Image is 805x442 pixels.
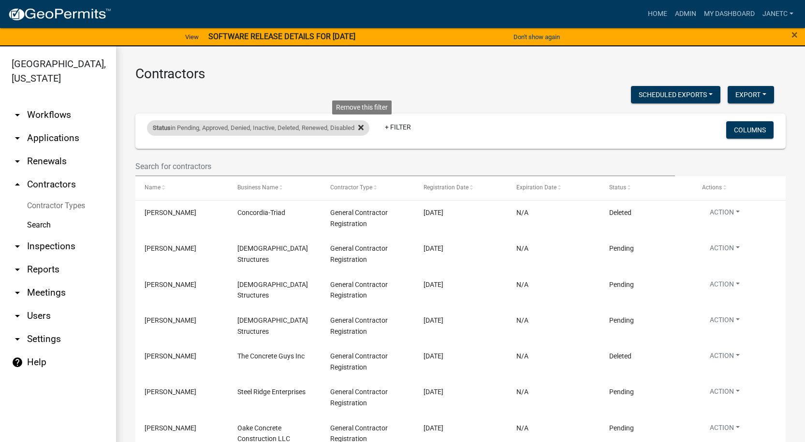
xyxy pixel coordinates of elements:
[330,388,388,407] span: General Contractor Registration
[693,176,786,200] datatable-header-cell: Actions
[516,209,528,216] span: N/A
[12,241,23,252] i: arrow_drop_down
[135,66,786,82] h3: Contractors
[12,156,23,167] i: arrow_drop_down
[510,29,564,45] button: Don't show again
[237,281,308,299] span: Amish Structures
[609,316,634,324] span: Pending
[377,118,419,136] a: + Filter
[12,333,23,345] i: arrow_drop_down
[237,388,306,396] span: Steel Ridge Enterprises
[12,179,23,190] i: arrow_drop_up
[609,184,626,191] span: Status
[424,388,443,396] span: 09/08/2025
[600,176,693,200] datatable-header-cell: Status
[181,29,203,45] a: View
[145,316,196,324] span: Donnie Pawlik
[330,244,388,263] span: General Contractor Registration
[424,209,443,216] span: 09/08/2025
[135,176,228,200] datatable-header-cell: Name
[208,32,355,41] strong: SOFTWARE RELEASE DETAILS FOR [DATE]
[12,356,23,368] i: help
[12,264,23,275] i: arrow_drop_down
[516,244,528,252] span: N/A
[702,243,747,257] button: Action
[516,316,528,324] span: N/A
[424,281,443,288] span: 09/08/2025
[609,281,634,288] span: Pending
[145,209,196,216] span: Rick Smith
[330,352,388,371] span: General Contractor Registration
[702,423,747,437] button: Action
[424,424,443,432] span: 09/07/2025
[702,184,722,191] span: Actions
[424,244,443,252] span: 09/08/2025
[12,310,23,322] i: arrow_drop_down
[145,388,196,396] span: Wil Holland
[671,5,700,23] a: Admin
[791,28,798,42] span: ×
[702,386,747,400] button: Action
[516,352,528,360] span: N/A
[728,86,774,103] button: Export
[330,209,388,228] span: General Contractor Registration
[507,176,600,200] datatable-header-cell: Expiration Date
[702,279,747,293] button: Action
[145,424,196,432] span: Robert Oake
[759,5,797,23] a: JanetC
[135,157,675,176] input: Search for contractors
[237,316,308,335] span: Amish Structures
[516,184,556,191] span: Expiration Date
[228,176,321,200] datatable-header-cell: Business Name
[12,109,23,121] i: arrow_drop_down
[237,184,278,191] span: Business Name
[330,316,388,335] span: General Contractor Registration
[332,100,392,114] div: Remove this filter
[424,352,443,360] span: 09/08/2025
[609,244,634,252] span: Pending
[609,352,631,360] span: Deleted
[12,287,23,299] i: arrow_drop_down
[424,184,468,191] span: Registration Date
[702,351,747,365] button: Action
[516,388,528,396] span: N/A
[414,176,507,200] datatable-header-cell: Registration Date
[516,281,528,288] span: N/A
[516,424,528,432] span: N/A
[791,29,798,41] button: Close
[330,184,372,191] span: Contractor Type
[700,5,759,23] a: My Dashboard
[12,132,23,144] i: arrow_drop_down
[237,209,285,216] span: Concordia-Triad
[147,120,369,136] div: in Pending, Approved, Denied, Inactive, Deleted, Renewed, Disabled
[237,352,305,360] span: The Concrete Guys Inc
[321,176,414,200] datatable-header-cell: Contractor Type
[330,281,388,299] span: General Contractor Registration
[145,184,161,191] span: Name
[644,5,671,23] a: Home
[153,124,171,131] span: Status
[424,316,443,324] span: 09/08/2025
[726,121,774,139] button: Columns
[237,244,308,263] span: Amish Structures
[702,315,747,329] button: Action
[609,388,634,396] span: Pending
[145,281,196,288] span: Donnie Pawlik
[609,209,631,216] span: Deleted
[631,86,720,103] button: Scheduled Exports
[609,424,634,432] span: Pending
[145,352,196,360] span: Cesar Vasquez
[145,244,196,252] span: Donnie Pawlik
[702,207,747,221] button: Action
